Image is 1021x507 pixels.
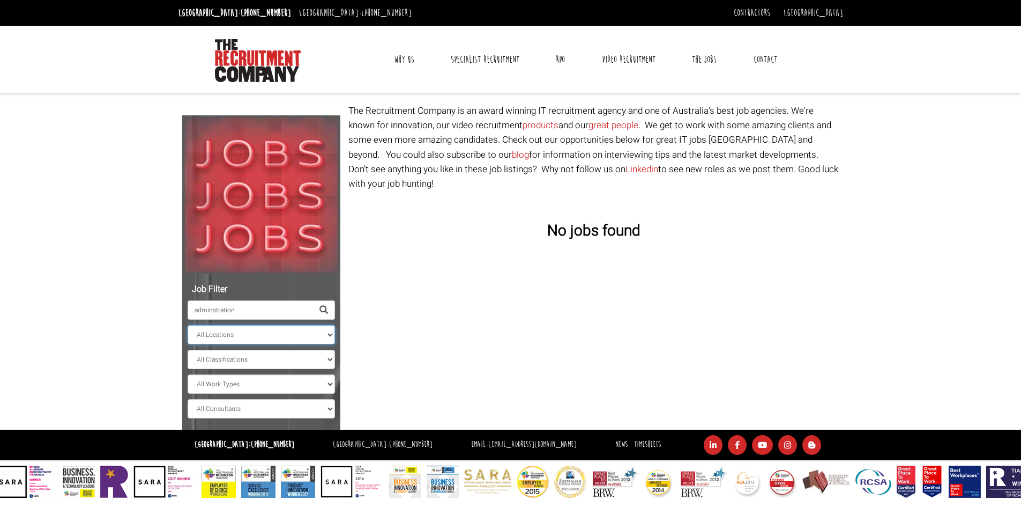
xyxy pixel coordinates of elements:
h3: No jobs found [348,223,839,240]
a: [GEOGRAPHIC_DATA] [784,7,843,19]
a: Linkedin [625,163,658,176]
a: [PHONE_NUMBER] [251,439,294,450]
p: The Recruitment Company is an award winning IT recruitment agency and one of Australia's best job... [348,104,839,191]
a: Video Recruitment [594,46,664,73]
a: [PHONE_NUMBER] [361,7,412,19]
a: [EMAIL_ADDRESS][DOMAIN_NAME] [488,439,577,450]
a: The Jobs [684,46,725,73]
a: Contractors [734,7,770,19]
a: Why Us [386,46,422,73]
img: Jobs, Jobs, Jobs [182,115,340,274]
h5: Job Filter [188,285,335,295]
li: [GEOGRAPHIC_DATA]: [296,4,414,21]
a: RPO [548,46,573,73]
img: The Recruitment Company [215,39,301,82]
a: News [615,439,628,450]
a: Timesheets [634,439,661,450]
a: [PHONE_NUMBER] [389,439,433,450]
a: Contact [746,46,785,73]
input: Search [188,300,313,320]
li: [GEOGRAPHIC_DATA]: [176,4,294,21]
a: Specialist Recruitment [443,46,527,73]
a: [PHONE_NUMBER] [241,7,291,19]
a: blog [512,148,529,161]
li: [GEOGRAPHIC_DATA]: [330,437,435,453]
li: Email: [468,437,579,453]
a: products [523,119,558,132]
a: great people [588,119,638,132]
strong: [GEOGRAPHIC_DATA]: [195,439,294,450]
